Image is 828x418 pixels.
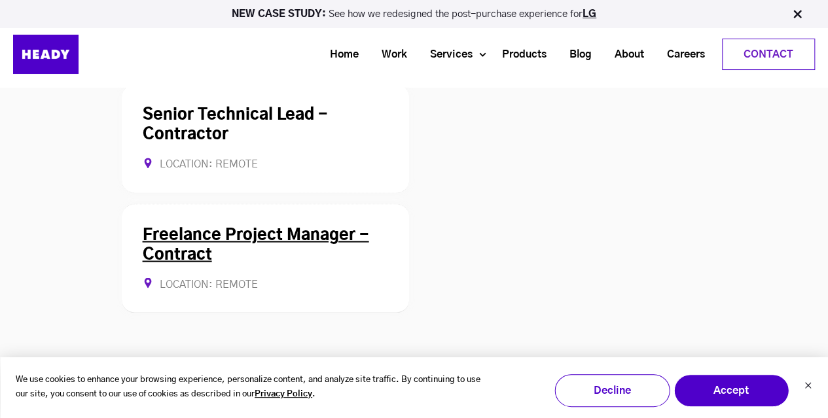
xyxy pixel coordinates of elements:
button: Decline [554,374,670,407]
a: Blog [553,43,598,67]
button: Dismiss cookie banner [804,380,812,394]
a: Privacy Policy [255,387,312,402]
img: Close Bar [791,8,804,21]
a: LG [583,9,596,19]
a: Careers [651,43,711,67]
div: Navigation Menu [111,39,815,70]
button: Accept [674,374,789,407]
a: Senior Technical Lead - Contractor [143,107,328,143]
a: Services [414,43,479,67]
a: Home [314,43,365,67]
a: Contact [723,39,814,69]
a: Work [365,43,414,67]
a: Freelance Project Manager - Contract [143,227,369,262]
a: Products [486,43,553,67]
a: About [598,43,651,67]
div: Location: REMOTE [143,277,388,291]
strong: NEW CASE STUDY: [232,9,329,19]
p: We use cookies to enhance your browsing experience, personalize content, and analyze site traffic... [16,373,481,403]
img: Heady_Logo_Web-01 (1) [13,35,79,74]
div: Location: Remote [143,158,388,171]
p: See how we redesigned the post-purchase experience for [6,9,822,19]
